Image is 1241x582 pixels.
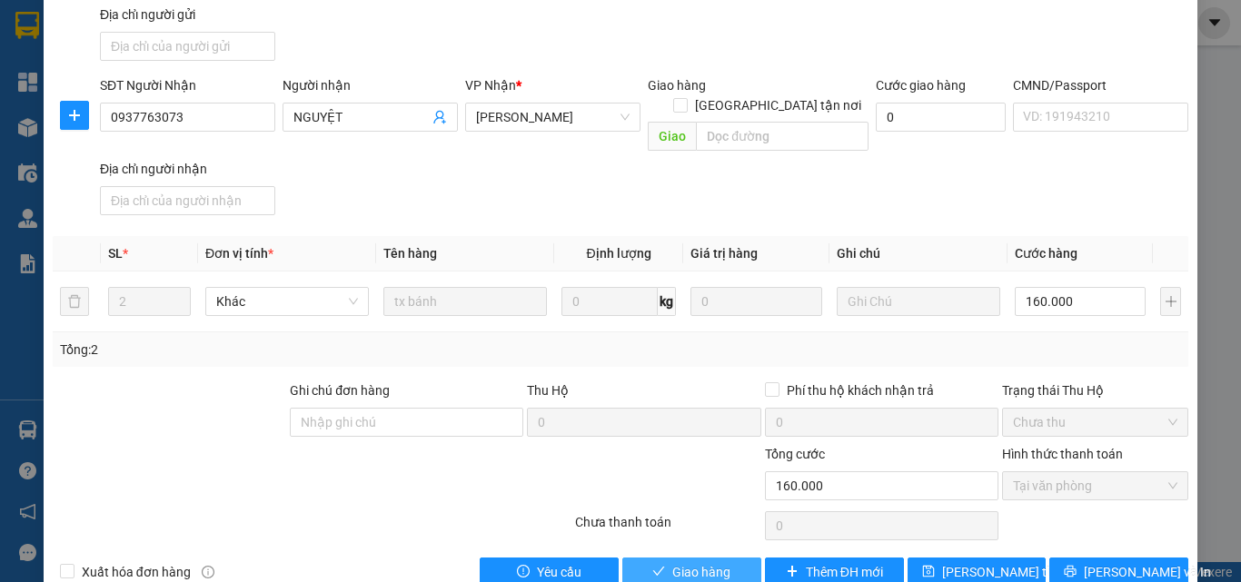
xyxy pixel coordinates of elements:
[432,110,447,124] span: user-add
[1002,447,1123,461] label: Hình thức thanh toán
[476,104,630,131] span: Phổ Quang
[100,32,275,61] input: Địa chỉ của người gửi
[688,95,869,115] span: [GEOGRAPHIC_DATA] tận nơi
[290,408,523,437] input: Ghi chú đơn hàng
[15,15,161,56] div: [PERSON_NAME]
[876,78,966,93] label: Cước giao hàng
[383,246,437,261] span: Tên hàng
[837,287,1000,316] input: Ghi Chú
[171,100,196,119] span: CC :
[216,288,358,315] span: Khác
[690,287,821,316] input: 0
[517,565,530,579] span: exclamation-circle
[205,246,273,261] span: Đơn vị tính
[765,447,825,461] span: Tổng cước
[60,101,89,130] button: plus
[290,383,390,398] label: Ghi chú đơn hàng
[922,565,935,579] span: save
[537,562,581,582] span: Yêu cầu
[527,383,569,398] span: Thu Hộ
[829,236,1008,271] th: Ghi chú
[586,246,650,261] span: Định lượng
[174,17,217,36] span: Nhận:
[174,37,301,59] div: khiêm
[1013,409,1177,436] span: Chưa thu
[1160,287,1181,316] button: plus
[573,512,763,544] div: Chưa thanh toán
[648,78,706,93] span: Giao hàng
[283,75,458,95] div: Người nhận
[202,566,214,578] span: info-circle
[1013,472,1177,499] span: Tại văn phòng
[108,246,123,261] span: SL
[942,562,1087,582] span: [PERSON_NAME] thay đổi
[383,287,547,316] input: VD: Bàn, Ghế
[1015,246,1077,261] span: Cước hàng
[100,186,275,215] input: Địa chỉ của người nhận
[876,103,1006,132] input: Cước giao hàng
[779,380,941,400] span: Phí thu hộ khách nhận trả
[465,78,516,93] span: VP Nhận
[60,287,89,316] button: delete
[15,15,44,35] span: Gửi:
[786,565,799,579] span: plus
[648,122,696,151] span: Giao
[100,75,275,95] div: SĐT Người Nhận
[696,122,869,151] input: Dọc đường
[100,159,275,179] div: Địa chỉ người nhận
[171,95,303,121] div: 120.000
[658,287,676,316] span: kg
[74,562,198,582] span: Xuất hóa đơn hàng
[1002,380,1188,400] div: Trạng thái Thu Hộ
[672,562,730,582] span: Giao hàng
[15,132,301,154] div: Tên hàng: cục ( : 1 )
[154,130,178,155] span: SL
[652,565,665,579] span: check
[174,59,301,84] div: 0977175452
[1013,75,1188,95] div: CMND/Passport
[690,246,758,261] span: Giá trị hàng
[1084,562,1211,582] span: [PERSON_NAME] và In
[806,562,883,582] span: Thêm ĐH mới
[60,340,481,360] div: Tổng: 2
[100,5,275,25] div: Địa chỉ người gửi
[174,15,301,37] div: KonTum
[1064,565,1077,579] span: printer
[61,108,88,123] span: plus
